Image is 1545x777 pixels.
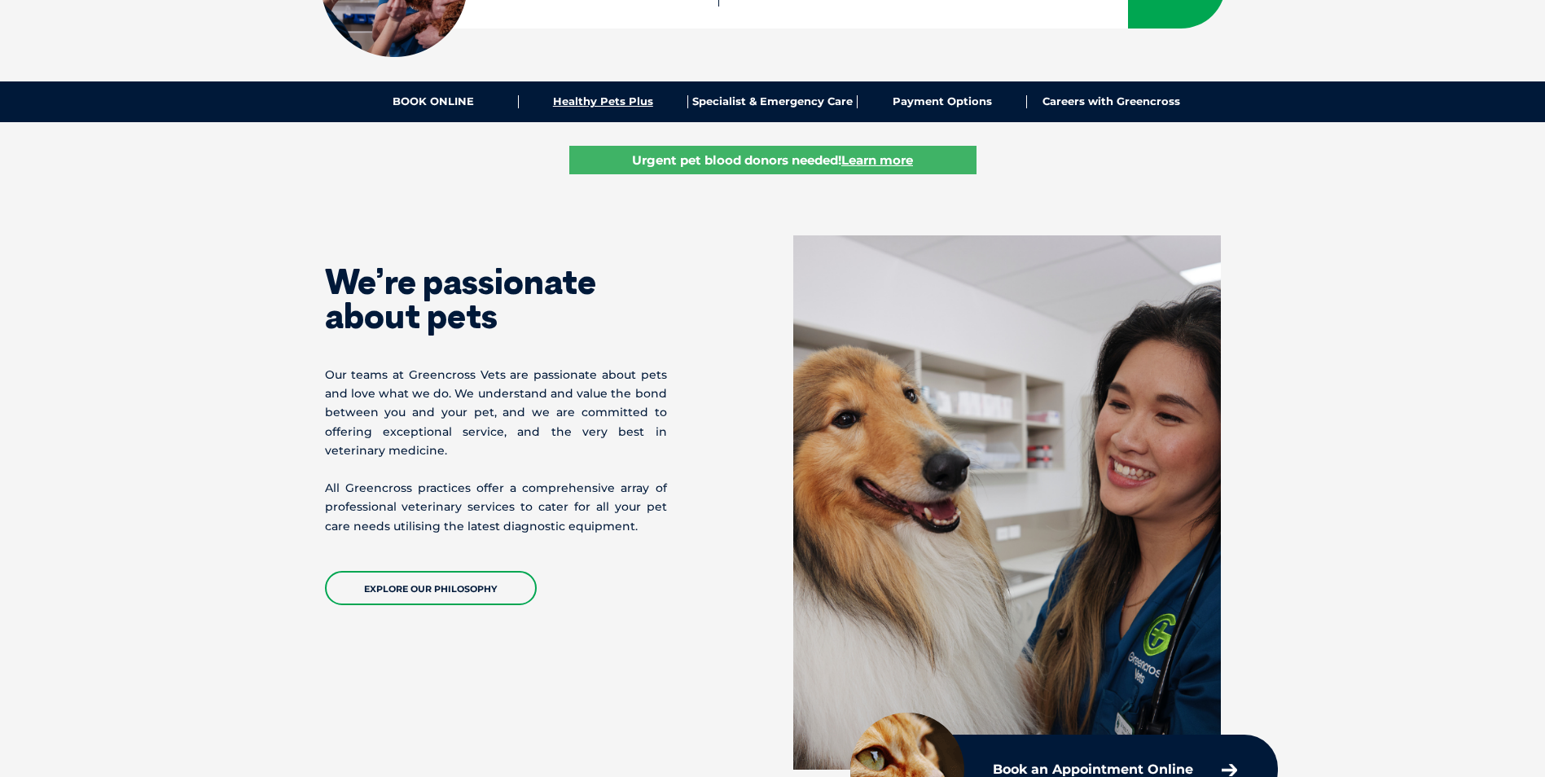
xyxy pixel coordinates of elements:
a: EXPLORE OUR PHILOSOPHY [325,571,537,605]
a: Urgent pet blood donors needed!Learn more [569,146,977,174]
a: BOOK ONLINE [349,95,519,108]
a: Healthy Pets Plus [519,95,688,108]
a: Specialist & Emergency Care [688,95,858,108]
u: Learn more [841,152,913,168]
p: Our teams at Greencross Vets are passionate about pets and love what we do. We understand and val... [325,366,667,460]
h1: We’re passionate about pets [325,265,667,333]
a: Payment Options [858,95,1027,108]
p: All Greencross practices offer a comprehensive array of professional veterinary services to cater... [325,479,667,536]
p: Book an Appointment Online [993,763,1193,776]
a: Careers with Greencross [1027,95,1196,108]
